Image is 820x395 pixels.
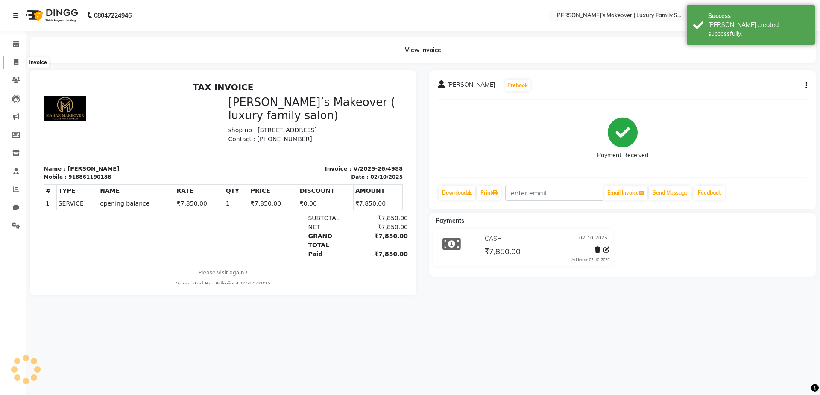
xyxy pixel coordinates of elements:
span: opening balance [61,121,134,130]
div: GRAND TOTAL [264,153,317,171]
button: Send Message [649,186,691,200]
th: AMOUNT [315,106,364,118]
p: shop no . [STREET_ADDRESS] [190,47,365,56]
input: enter email [505,185,603,201]
th: NAME [60,106,136,118]
div: ₹7,850.00 [317,171,369,180]
div: ₹7,850.00 [317,135,369,144]
div: Invoice [27,57,49,68]
th: RATE [136,106,185,118]
th: PRICE [210,106,259,118]
a: Print [477,186,501,200]
span: ₹7,850.00 [484,246,521,258]
p: Invoice : V/2025-26/4988 [190,86,365,94]
div: SUBTOTAL [264,135,317,144]
div: ₹7,850.00 [317,153,369,171]
a: Feedback [694,186,725,200]
div: 918861190188 [30,94,73,102]
span: [PERSON_NAME] [447,80,495,92]
div: Success [708,12,808,21]
td: 1 [6,118,18,131]
th: QTY [185,106,210,118]
div: Bill created successfully. [708,21,808,38]
td: SERVICE [18,118,60,131]
td: 1 [185,118,210,131]
p: Please visit again ! [5,190,364,198]
div: Payment Received [597,151,648,160]
p: Name : [PERSON_NAME] [5,86,180,94]
span: Admin [176,202,195,208]
p: Contact : [PHONE_NUMBER] [190,56,365,65]
span: 02-10-2025 [579,234,607,243]
div: Paid [264,171,317,180]
td: ₹7,850.00 [210,118,259,131]
div: View Invoice [30,37,816,63]
b: 08047224946 [94,3,132,27]
div: Date : [313,94,330,102]
div: NET [264,144,317,153]
th: DISCOUNT [259,106,315,118]
button: Prebook [505,80,530,91]
span: Payments [436,217,464,224]
button: Email Invoice [604,186,647,200]
th: TYPE [18,106,60,118]
div: Generated By : at 02/10/2025 [5,201,364,209]
div: Mobile : [5,94,28,102]
div: Added on 02-10-2025 [571,257,609,263]
span: CASH [485,234,502,243]
div: ₹7,850.00 [317,144,369,153]
h2: TAX INVOICE [5,3,364,14]
th: # [6,106,18,118]
td: ₹0.00 [259,118,315,131]
td: ₹7,850.00 [315,118,364,131]
a: Download [439,186,475,200]
div: 02/10/2025 [332,94,364,102]
img: logo [22,3,80,27]
td: ₹7,850.00 [136,118,185,131]
h3: [PERSON_NAME]’s Makeover ( luxury family salon) [190,17,365,44]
